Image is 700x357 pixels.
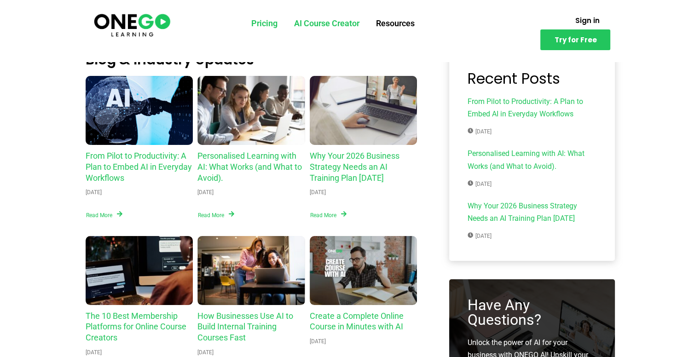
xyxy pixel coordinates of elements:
[468,200,596,242] a: Why Your 2026 Business Strategy Needs an AI Training Plan [DATE][DATE]
[86,76,193,145] a: From Pilot to Productivity: A Plan to Embed AI in Everyday Workflows
[468,231,492,241] span: [DATE]
[86,236,193,305] a: The 10 Best Membership Platforms for Online Course Creators
[310,188,326,197] div: [DATE]
[310,337,326,346] div: [DATE]
[554,36,596,43] span: Try for Free
[86,311,186,343] a: The 10 Best Membership Platforms for Online Course Creators
[197,76,305,145] a: Personalised Learning with AI: What Works (and What to Avoid).
[243,12,286,35] a: Pricing
[468,298,596,327] h3: Have Any Questions?
[310,151,399,183] a: Why Your 2026 Business Strategy Needs an AI Training Plan [DATE]
[197,236,305,305] a: How Businesses Use AI to Build Internal Training Courses Fast
[197,210,235,220] a: Read More
[468,147,596,174] span: Personalised Learning with AI: What Works (and What to Avoid).
[310,311,404,332] a: Create a Complete Online Course in Minutes with AI
[564,12,610,29] a: Sign in
[310,76,417,145] a: Why Your 2026 Business Strategy Needs an AI Training Plan Today
[86,188,102,197] div: [DATE]
[86,53,417,67] h2: Blog & Industry Updates
[197,188,214,197] div: [DATE]
[86,210,123,220] a: Read More
[368,12,423,35] a: Resources
[197,311,293,343] a: How Businesses Use AI to Build Internal Training Courses Fast
[468,95,596,122] span: From Pilot to Productivity: A Plan to Embed AI in Everyday Workflows
[468,179,492,189] span: [DATE]
[197,348,214,357] div: [DATE]
[86,348,102,357] div: [DATE]
[468,147,596,190] a: Personalised Learning with AI: What Works (and What to Avoid).[DATE]
[468,71,596,86] h3: Recent Posts
[86,151,192,183] a: From Pilot to Productivity: A Plan to Embed AI in Everyday Workflows
[468,200,596,227] span: Why Your 2026 Business Strategy Needs an AI Training Plan [DATE]
[310,210,347,220] a: Read More
[468,95,596,138] a: From Pilot to Productivity: A Plan to Embed AI in Everyday Workflows[DATE]
[468,127,492,136] span: [DATE]
[286,12,368,35] a: AI Course Creator
[575,17,599,24] span: Sign in
[197,151,302,183] a: Personalised Learning with AI: What Works (and What to Avoid).
[540,29,610,50] a: Try for Free
[310,236,417,305] a: Create a Complete Online Course in Minutes with AI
